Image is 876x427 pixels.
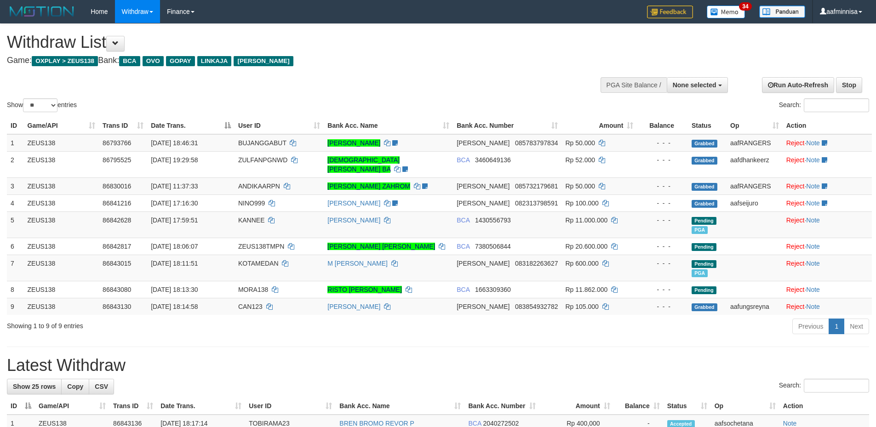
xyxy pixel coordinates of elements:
[565,199,598,207] span: Rp 100.000
[641,182,684,191] div: - - -
[151,303,198,310] span: [DATE] 18:14:58
[151,216,198,224] span: [DATE] 17:59:51
[234,56,293,66] span: [PERSON_NAME]
[783,194,872,211] td: ·
[7,134,24,152] td: 1
[7,211,24,238] td: 5
[464,398,539,415] th: Bank Acc. Number: activate to sort column ascending
[235,117,324,134] th: User ID: activate to sort column ascending
[727,134,783,152] td: aafRANGERS
[457,286,469,293] span: BCA
[786,156,805,164] a: Reject
[166,56,195,66] span: GOPAY
[806,260,820,267] a: Note
[727,151,783,177] td: aafdhankeerz
[24,298,99,315] td: ZEUS138
[641,216,684,225] div: - - -
[565,303,598,310] span: Rp 105.000
[238,243,284,250] span: ZEUS138TMPN
[238,199,265,207] span: NINO999
[692,286,716,294] span: Pending
[707,6,745,18] img: Button%20Memo.svg
[786,139,805,147] a: Reject
[103,156,131,164] span: 86795525
[806,139,820,147] a: Note
[783,177,872,194] td: ·
[806,182,820,190] a: Note
[24,151,99,177] td: ZEUS138
[457,199,510,207] span: [PERSON_NAME]
[692,260,716,268] span: Pending
[565,156,595,164] span: Rp 52.000
[457,139,510,147] span: [PERSON_NAME]
[238,156,287,164] span: ZULFANPGNWD
[673,81,716,89] span: None selected
[759,6,805,18] img: panduan.png
[561,117,637,134] th: Amount: activate to sort column ascending
[119,56,140,66] span: BCA
[515,139,558,147] span: Copy 085783797834 to clipboard
[806,303,820,310] a: Note
[692,226,708,234] span: Marked by aafnoeunsreypich
[804,379,869,393] input: Search:
[692,303,717,311] span: Grabbed
[786,199,805,207] a: Reject
[483,420,519,427] span: Copy 2040272502 to clipboard
[475,243,511,250] span: Copy 7380506844 to clipboard
[23,98,57,112] select: Showentries
[641,302,684,311] div: - - -
[475,216,511,224] span: Copy 1430556793 to clipboard
[7,379,62,394] a: Show 25 rows
[727,298,783,315] td: aafungsreyna
[806,199,820,207] a: Note
[103,286,131,293] span: 86843080
[324,117,453,134] th: Bank Acc. Name: activate to sort column ascending
[24,238,99,255] td: ZEUS138
[806,286,820,293] a: Note
[515,199,558,207] span: Copy 082313798591 to clipboard
[61,379,89,394] a: Copy
[151,260,198,267] span: [DATE] 18:11:51
[147,117,235,134] th: Date Trans.: activate to sort column descending
[739,2,751,11] span: 34
[7,298,24,315] td: 9
[565,182,595,190] span: Rp 50.000
[786,286,805,293] a: Reject
[783,255,872,281] td: ·
[475,156,511,164] span: Copy 3460649136 to clipboard
[692,243,716,251] span: Pending
[783,238,872,255] td: ·
[7,98,77,112] label: Show entries
[783,134,872,152] td: ·
[7,398,35,415] th: ID: activate to sort column descending
[103,216,131,224] span: 86842628
[727,194,783,211] td: aafseijuro
[667,77,728,93] button: None selected
[711,398,779,415] th: Op: activate to sort column ascending
[664,398,711,415] th: Status: activate to sort column ascending
[565,286,607,293] span: Rp 11.862.000
[565,216,607,224] span: Rp 11.000.000
[151,286,198,293] span: [DATE] 18:13:30
[804,98,869,112] input: Search:
[24,281,99,298] td: ZEUS138
[762,77,834,93] a: Run Auto-Refresh
[836,77,862,93] a: Stop
[238,216,265,224] span: KANNEE
[786,260,805,267] a: Reject
[792,319,829,334] a: Previous
[783,420,797,427] a: Note
[601,77,667,93] div: PGA Site Balance /
[806,243,820,250] a: Note
[783,281,872,298] td: ·
[468,420,481,427] span: BCA
[457,156,469,164] span: BCA
[806,216,820,224] a: Note
[336,398,464,415] th: Bank Acc. Name: activate to sort column ascending
[327,156,400,173] a: [DEMOGRAPHIC_DATA][PERSON_NAME] BA
[641,138,684,148] div: - - -
[7,177,24,194] td: 3
[327,182,410,190] a: [PERSON_NAME] ZAHROM
[457,182,510,190] span: [PERSON_NAME]
[67,383,83,390] span: Copy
